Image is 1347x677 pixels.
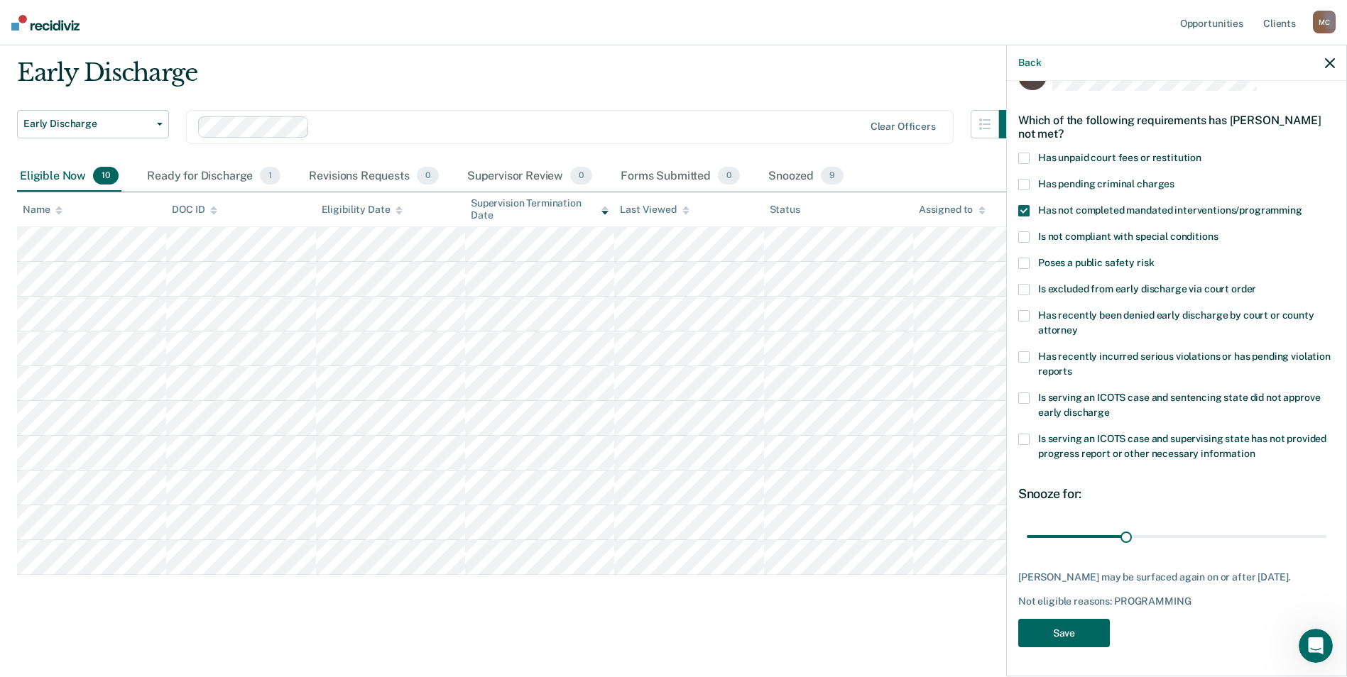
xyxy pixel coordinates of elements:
[306,161,441,192] div: Revisions Requests
[1018,619,1110,648] button: Save
[1038,152,1201,163] span: Has unpaid court fees or restitution
[1038,231,1218,242] span: Is not compliant with special conditions
[93,167,119,185] span: 10
[770,204,800,216] div: Status
[1018,57,1041,69] button: Back
[1038,257,1154,268] span: Poses a public safety risk
[322,204,403,216] div: Eligibility Date
[1038,178,1174,189] span: Has pending criminal charges
[23,118,151,130] span: Early Discharge
[17,58,1027,99] div: Early Discharge
[1299,629,1333,663] iframe: Intercom live chat
[919,204,986,216] div: Assigned to
[23,204,62,216] div: Name
[260,167,280,185] span: 1
[1038,204,1302,216] span: Has not completed mandated interventions/programming
[1018,102,1335,152] div: Which of the following requirements has [PERSON_NAME] not met?
[1038,392,1320,418] span: Is serving an ICOTS case and sentencing state did not approve early discharge
[821,167,844,185] span: 9
[417,167,439,185] span: 0
[17,161,121,192] div: Eligible Now
[1018,595,1335,607] div: Not eligible reasons: PROGRAMMING
[1038,433,1326,459] span: Is serving an ICOTS case and supervising state has not provided progress report or other necessar...
[618,161,743,192] div: Forms Submitted
[471,197,609,221] div: Supervision Termination Date
[172,204,217,216] div: DOC ID
[620,204,689,216] div: Last Viewed
[765,161,846,192] div: Snoozed
[1038,351,1331,377] span: Has recently incurred serious violations or has pending violation reports
[1018,571,1335,583] div: [PERSON_NAME] may be surfaced again on or after [DATE].
[144,161,283,192] div: Ready for Discharge
[1038,309,1314,336] span: Has recently been denied early discharge by court or county attorney
[464,161,596,192] div: Supervisor Review
[1018,486,1335,502] div: Snooze for:
[1038,283,1256,295] span: Is excluded from early discharge via court order
[1313,11,1336,33] div: M C
[11,15,80,31] img: Recidiviz
[570,167,592,185] span: 0
[871,121,936,133] div: Clear officers
[718,167,740,185] span: 0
